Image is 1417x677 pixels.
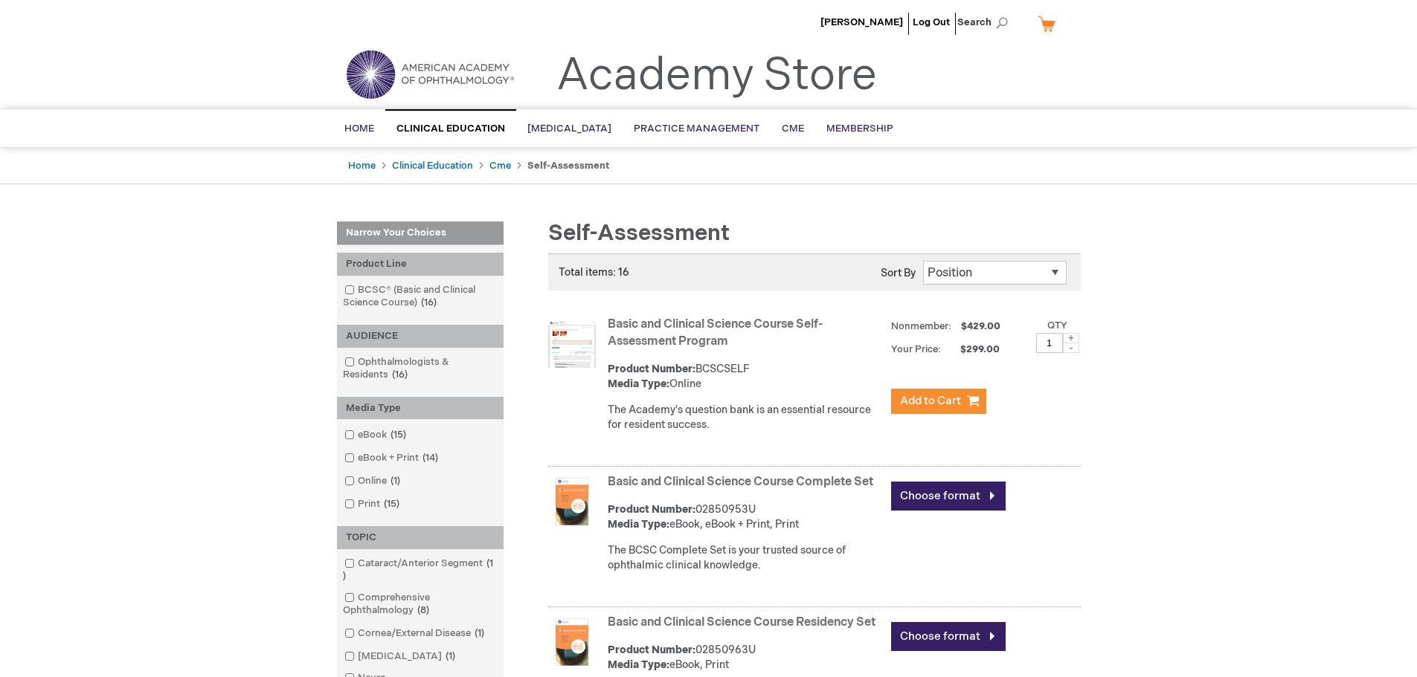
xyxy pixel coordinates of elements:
span: 8 [414,604,433,616]
strong: Media Type: [608,518,669,531]
div: TOPIC [337,526,504,549]
a: Cme [489,160,511,172]
span: $429.00 [959,320,1003,332]
strong: Your Price: [891,343,941,355]
a: Print15 [341,497,405,511]
span: Self-Assessment [548,220,730,247]
strong: Self-Assessment [527,160,609,172]
strong: Media Type: [608,658,669,671]
strong: Product Number: [608,503,695,516]
span: 1 [387,475,404,487]
img: Basic and Clinical Science Course Complete Set [548,478,596,525]
strong: Nonmember: [891,317,951,336]
span: 16 [417,297,440,308]
a: eBook15 [341,428,412,442]
span: Add to Cart [900,394,961,408]
strong: Product Number: [608,644,695,656]
span: Membership [826,123,893,135]
a: Choose format [891,622,1006,651]
div: 02850963U eBook, Print [608,643,884,673]
span: 15 [387,429,410,441]
a: Basic and Clinical Science Course Residency Set [608,615,875,629]
strong: Product Number: [608,363,695,375]
span: [MEDICAL_DATA] [527,123,611,135]
span: 1 [343,557,493,582]
span: $299.00 [943,343,1002,355]
a: Choose format [891,482,1006,511]
span: Clinical Education [396,123,505,135]
span: 1 [471,627,488,639]
span: 15 [380,498,403,510]
a: Comprehensive Ophthalmology8 [341,591,500,618]
a: BCSC® (Basic and Clinical Science Course)16 [341,283,500,310]
input: Qty [1036,333,1063,353]
a: Basic and Clinical Science Course Complete Set [608,475,873,489]
div: 02850953U eBook, eBook + Print, Print [608,502,884,532]
img: Basic and Clinical Science Course Residency Set [548,618,596,666]
a: eBook + Print14 [341,451,444,465]
span: Total items: 16 [559,266,629,279]
div: Media Type [337,397,504,420]
a: Academy Store [556,49,877,103]
a: Cataract/Anterior Segment1 [341,557,500,583]
strong: Narrow Your Choices [337,221,504,245]
a: Basic and Clinical Science Course Self-Assessment Program [608,317,823,349]
strong: Media Type: [608,378,669,390]
span: 16 [388,369,411,380]
a: [MEDICAL_DATA]1 [341,650,461,664]
img: Basic and Clinical Science Course Self-Assessment Program [548,320,596,368]
div: Product Line [337,253,504,276]
div: The BCSC Complete Set is your trusted source of ophthalmic clinical knowledge. [608,543,884,573]
label: Sort By [881,267,916,279]
a: Online1 [341,474,406,488]
span: Search [957,7,1014,37]
span: Home [344,123,374,135]
label: Qty [1047,320,1067,331]
a: Log Out [913,16,950,28]
div: BCSCSELF Online [608,362,884,392]
span: 14 [419,452,442,464]
span: CME [782,123,804,135]
button: Add to Cart [891,389,986,414]
a: Cornea/External Disease1 [341,626,490,641]
div: The Academy's question bank is an essential resource for resident success. [608,403,884,433]
a: [PERSON_NAME] [820,16,903,28]
a: Ophthalmologists & Residents16 [341,355,500,382]
div: AUDIENCE [337,325,504,348]
span: 1 [442,650,459,662]
a: Home [348,160,376,172]
span: Practice Management [634,123,759,135]
a: Clinical Education [392,160,473,172]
